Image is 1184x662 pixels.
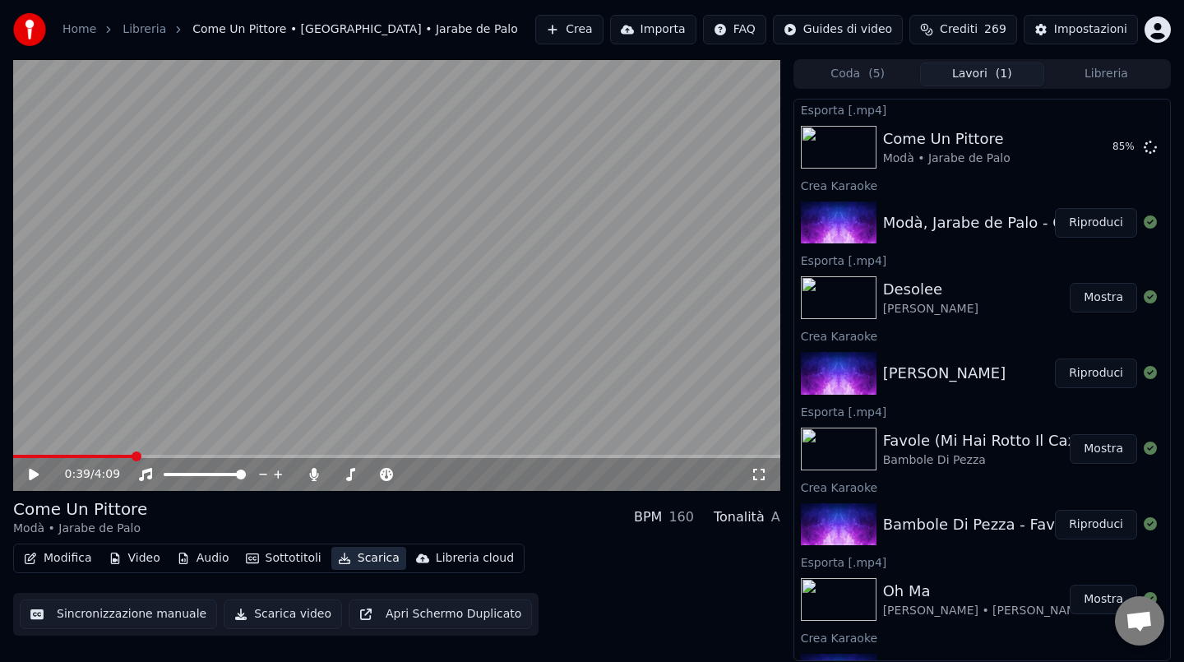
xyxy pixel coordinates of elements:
a: Libreria [123,21,166,38]
div: Desolee [883,278,978,301]
div: Esporta [.mp4] [794,100,1170,119]
button: Audio [170,547,236,570]
div: Come Un Pittore [883,127,1011,150]
button: Mostra [1070,283,1137,312]
button: Scarica video [224,600,342,629]
div: A [771,507,780,527]
div: Esporta [.mp4] [794,552,1170,572]
button: Crea [535,15,603,44]
button: Lavori [920,62,1044,86]
div: Favole (Mi Hai Rotto Il Caxxo) [883,429,1100,452]
img: youka [13,13,46,46]
span: ( 5 ) [868,66,885,82]
div: Crea Karaoke [794,175,1170,195]
div: [PERSON_NAME] [883,362,1006,385]
div: [PERSON_NAME] [883,301,978,317]
button: Guides di video [773,15,903,44]
div: Crea Karaoke [794,477,1170,497]
div: Modà • Jarabe de Palo [13,521,147,537]
button: Importa [610,15,696,44]
div: Modà, Jarabe de Palo - Come Un Pittore [883,211,1174,234]
div: Esporta [.mp4] [794,250,1170,270]
div: Bambole Di Pezza [883,452,1100,469]
div: 85 % [1112,141,1137,154]
button: FAQ [703,15,766,44]
a: Aprire la chat [1115,596,1164,646]
button: Mostra [1070,585,1137,614]
button: Riproduci [1055,208,1137,238]
div: Come Un Pittore [13,498,147,521]
div: BPM [634,507,662,527]
button: Sincronizzazione manuale [20,600,217,629]
div: Modà • Jarabe de Palo [883,150,1011,167]
button: Crediti269 [909,15,1017,44]
span: 0:39 [65,466,90,483]
button: Impostazioni [1024,15,1138,44]
div: / [65,466,104,483]
div: 160 [668,507,694,527]
div: Libreria cloud [436,550,514,567]
button: Video [102,547,167,570]
button: Sottotitoli [239,547,328,570]
button: Apri Schermo Duplicato [349,600,532,629]
button: Modifica [17,547,99,570]
button: Libreria [1044,62,1168,86]
span: ( 1 ) [996,66,1012,82]
button: Coda [796,62,920,86]
span: Crediti [940,21,978,38]
span: Come Un Pittore • [GEOGRAPHIC_DATA] • Jarabe de Palo [192,21,518,38]
button: Mostra [1070,434,1137,464]
div: Crea Karaoke [794,326,1170,345]
button: Riproduci [1055,510,1137,539]
button: Scarica [331,547,406,570]
div: Oh Ma [883,580,1089,603]
nav: breadcrumb [62,21,518,38]
div: Crea Karaoke [794,627,1170,647]
div: Esporta [.mp4] [794,401,1170,421]
button: Riproduci [1055,359,1137,388]
div: Tonalità [714,507,765,527]
div: [PERSON_NAME] • [PERSON_NAME] [883,603,1089,619]
div: Impostazioni [1054,21,1127,38]
span: 4:09 [95,466,120,483]
span: 269 [984,21,1006,38]
a: Home [62,21,96,38]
